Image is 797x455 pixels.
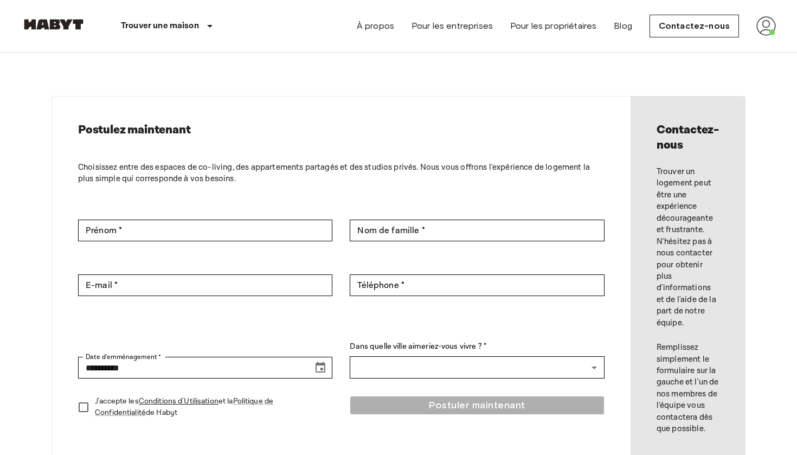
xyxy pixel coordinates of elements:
[78,162,605,185] p: Choisissez entre des espaces de co-living, des appartements partagés et des studios privés. Nous ...
[121,20,199,33] p: Trouver une maison
[310,357,331,379] button: Choose date, selected date is Aug 16, 2025
[78,123,605,138] h2: Postulez maintenant
[650,15,739,37] a: Contactez-nous
[86,352,161,362] label: Date d'emménagement
[657,166,719,329] p: Trouver un logement peut être une expérience décourageante et frustrante. N'hésitez pas à nous co...
[21,19,86,30] img: Habyt
[412,20,493,33] a: Pour les entreprises
[756,16,776,36] img: avatar
[657,342,719,435] p: Remplissez simplement le formulaire sur la gauche et l'un de nos membres de l'équipe vous contact...
[139,396,218,406] a: Conditions d'Utilisation
[350,341,604,353] label: Dans quelle ville aimeriez-vous vivre ? *
[614,20,632,33] a: Blog
[510,20,596,33] a: Pour les propriétaires
[95,396,324,419] p: J'accepte les et la de Habyt
[357,20,394,33] a: À propos
[657,123,719,153] h2: Contactez-nous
